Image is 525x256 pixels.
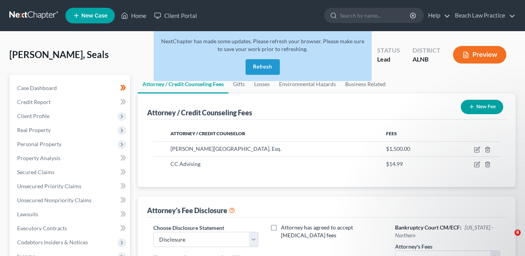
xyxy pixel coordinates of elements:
[138,75,228,94] a: Attorney / Credit Counseling Fees
[424,9,450,23] a: Help
[413,55,441,64] div: ALNB
[377,55,400,64] div: Lead
[281,224,353,238] span: Attorney has agreed to accept [MEDICAL_DATA] fees
[451,9,515,23] a: Beach Law Practice
[11,179,130,193] a: Unsecured Priority Claims
[386,131,397,136] span: Fees
[11,221,130,235] a: Executory Contracts
[17,85,57,91] span: Case Dashboard
[170,145,281,152] span: [PERSON_NAME][GEOGRAPHIC_DATA], Esq.
[386,161,403,167] span: $14.99
[17,183,81,189] span: Unsecured Priority Claims
[514,230,521,236] span: 8
[453,46,506,64] button: Preview
[413,46,441,55] div: District
[17,211,38,217] span: Lawsuits
[340,8,411,23] input: Search by name...
[170,161,200,167] span: CC Advising
[17,197,91,203] span: Unsecured Nonpriority Claims
[170,131,245,136] span: Attorney / Credit Counselor
[499,230,517,248] iframe: Intercom live chat
[11,165,130,179] a: Secured Claims
[150,9,201,23] a: Client Portal
[11,81,130,95] a: Case Dashboard
[147,206,235,215] div: Attorney's Fee Disclosure
[11,193,130,207] a: Unsecured Nonpriority Claims
[17,127,51,133] span: Real Property
[461,100,503,114] button: New Fee
[377,46,400,55] div: Status
[395,224,493,238] span: [US_STATE] - Northern
[17,169,54,175] span: Secured Claims
[246,59,280,75] button: Refresh
[17,99,51,105] span: Credit Report
[9,49,109,60] span: [PERSON_NAME], Seals
[386,145,410,152] span: $1,500.00
[117,9,150,23] a: Home
[147,108,252,117] div: Attorney / Credit Counseling Fees
[17,113,49,119] span: Client Profile
[11,151,130,165] a: Property Analysis
[17,141,61,147] span: Personal Property
[161,38,364,52] span: NextChapter has made some updates. Please refresh your browser. Please make sure to save your wor...
[11,95,130,109] a: Credit Report
[17,155,60,161] span: Property Analysis
[17,225,67,231] span: Executory Contracts
[81,13,107,19] span: New Case
[17,239,88,245] span: Codebtors Insiders & Notices
[11,207,130,221] a: Lawsuits
[395,224,500,239] h6: Bankruptcy Court CM/ECF:
[153,224,224,232] label: Choose Disclosure Statement
[395,242,432,251] label: Attorney's Fees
